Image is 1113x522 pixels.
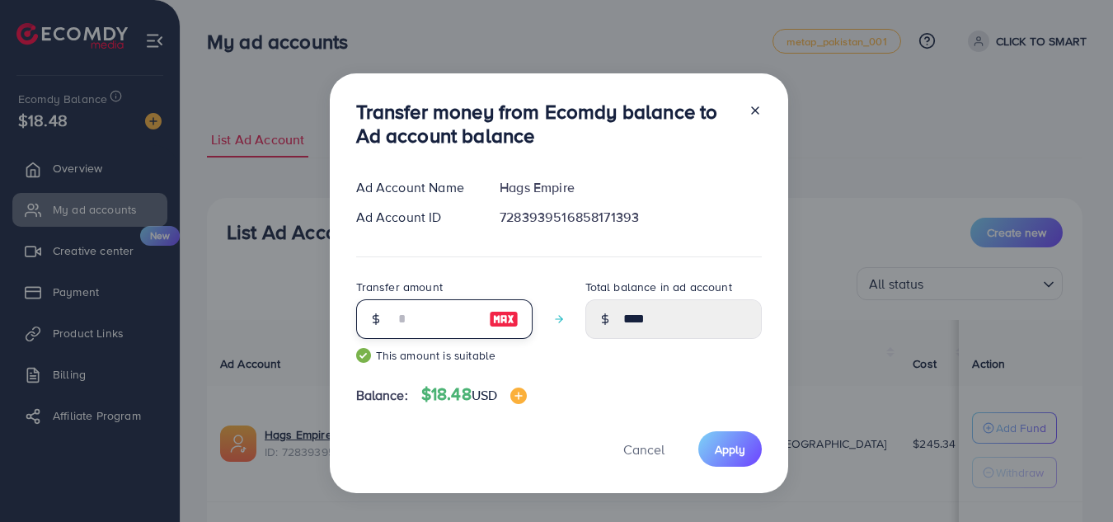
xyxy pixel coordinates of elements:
[585,279,732,295] label: Total balance in ad account
[356,386,408,405] span: Balance:
[472,386,497,404] span: USD
[343,178,487,197] div: Ad Account Name
[486,208,774,227] div: 7283939516858171393
[510,388,527,404] img: image
[715,441,745,458] span: Apply
[356,348,371,363] img: guide
[343,208,487,227] div: Ad Account ID
[421,384,527,405] h4: $18.48
[698,431,762,467] button: Apply
[356,279,443,295] label: Transfer amount
[486,178,774,197] div: Hags Empire
[489,309,519,329] img: image
[356,100,735,148] h3: Transfer money from Ecomdy balance to Ad account balance
[603,431,685,467] button: Cancel
[1043,448,1101,510] iframe: Chat
[356,347,533,364] small: This amount is suitable
[623,440,665,459] span: Cancel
